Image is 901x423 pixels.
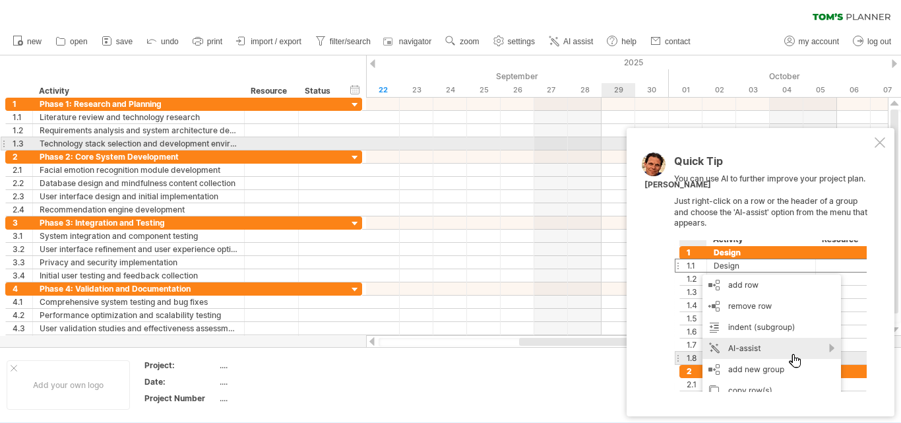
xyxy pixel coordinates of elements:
div: Database design and mindfulness content collection [40,177,237,189]
a: settings [490,33,539,50]
div: 2.1 [13,164,32,176]
div: Friday, 3 October 2025 [736,83,770,97]
div: .... [220,376,330,387]
div: Initial user testing and feedback collection [40,269,237,282]
div: .... [220,393,330,404]
div: Sunday, 5 October 2025 [803,83,837,97]
span: settings [508,37,535,46]
a: contact [647,33,695,50]
div: Phase 3: Integration and Testing [40,216,237,229]
div: [PERSON_NAME] [644,179,711,191]
span: contact [665,37,691,46]
div: 3.2 [13,243,32,255]
span: save [116,37,133,46]
a: open [52,33,92,50]
div: Thursday, 25 September 2025 [467,83,501,97]
div: User interface refinement and user experience optimization [40,243,237,255]
div: 4 [13,282,32,295]
span: help [621,37,637,46]
div: Phase 1: Research and Planning [40,98,237,110]
div: 4.3 [13,322,32,335]
a: log out [850,33,895,50]
div: .... [220,360,330,371]
div: Tuesday, 30 September 2025 [635,83,669,97]
span: undo [161,37,179,46]
div: 2 [13,150,32,163]
div: Monday, 6 October 2025 [837,83,871,97]
div: Facial emotion recognition module development [40,164,237,176]
a: undo [143,33,183,50]
span: navigator [399,37,431,46]
a: import / export [233,33,305,50]
span: filter/search [330,37,371,46]
div: Project Number [144,393,217,404]
div: Technology stack selection and development environment setup [40,137,237,150]
a: zoom [442,33,483,50]
div: 4.4 [13,335,32,348]
div: Monday, 22 September 2025 [366,83,400,97]
div: Activity [39,84,237,98]
div: Add your own logo [7,360,130,410]
div: 1 [13,98,32,110]
div: Saturday, 4 October 2025 [770,83,803,97]
div: Wednesday, 1 October 2025 [669,83,702,97]
div: Monday, 29 September 2025 [602,83,635,97]
a: filter/search [312,33,375,50]
div: 2.4 [13,203,32,216]
div: 3.1 [13,230,32,242]
div: Friday, 26 September 2025 [501,83,534,97]
a: navigator [381,33,435,50]
a: my account [781,33,843,50]
span: AI assist [563,37,593,46]
div: 2.3 [13,190,32,203]
div: Resource [251,84,291,98]
div: 1.1 [13,111,32,123]
div: 1.2 [13,124,32,137]
a: new [9,33,46,50]
div: Final documentation and presentation preparation [40,335,237,348]
div: Thursday, 2 October 2025 [702,83,736,97]
div: Recommendation engine development [40,203,237,216]
a: help [604,33,640,50]
span: open [70,37,88,46]
a: print [189,33,226,50]
div: System integration and component testing [40,230,237,242]
div: Performance optimization and scalability testing [40,309,237,321]
div: Project: [144,360,217,371]
span: print [207,37,222,46]
div: Saturday, 27 September 2025 [534,83,568,97]
div: 4.2 [13,309,32,321]
div: Date: [144,376,217,387]
div: Privacy and security implementation [40,256,237,269]
div: Wednesday, 24 September 2025 [433,83,467,97]
div: Phase 4: Validation and Documentation [40,282,237,295]
div: Sunday, 28 September 2025 [568,83,602,97]
div: User validation studies and effectiveness assessment [40,322,237,335]
span: log out [867,37,891,46]
div: Requirements analysis and system architecture design [40,124,237,137]
div: Comprehensive system testing and bug fixes [40,296,237,308]
div: Tuesday, 23 September 2025 [400,83,433,97]
div: 2.2 [13,177,32,189]
div: Literature review and technology research [40,111,237,123]
span: my account [799,37,839,46]
div: 3.3 [13,256,32,269]
div: Phase 2: Core System Development [40,150,237,163]
span: zoom [460,37,479,46]
div: Quick Tip [674,156,872,174]
div: 4.1 [13,296,32,308]
div: 1.3 [13,137,32,150]
a: save [98,33,137,50]
div: Status [305,84,334,98]
div: User interface design and initial implementation [40,190,237,203]
div: You can use AI to further improve your project plan. Just right-click on a row or the header of a... [674,156,872,392]
a: AI assist [545,33,597,50]
div: 3 [13,216,32,229]
span: new [27,37,42,46]
span: import / export [251,37,301,46]
div: 3.4 [13,269,32,282]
